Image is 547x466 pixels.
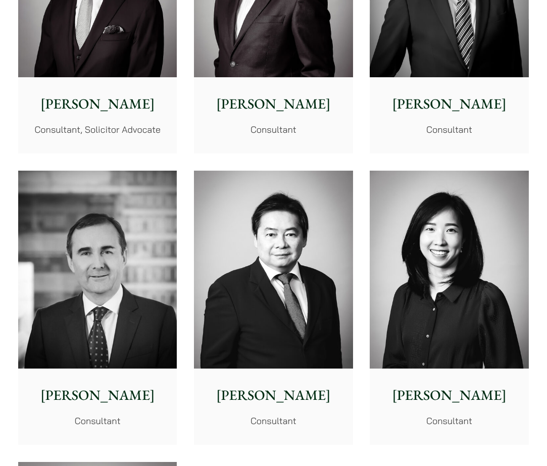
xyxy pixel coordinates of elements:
p: Consultant, Solicitor Advocate [26,123,169,136]
p: Consultant [378,123,520,136]
p: Consultant [202,414,344,428]
p: [PERSON_NAME] [378,93,520,115]
a: [PERSON_NAME] Consultant [18,171,177,445]
p: [PERSON_NAME] [202,93,344,115]
p: [PERSON_NAME] [378,385,520,406]
p: [PERSON_NAME] [26,93,169,115]
p: Consultant [378,414,520,428]
a: [PERSON_NAME] Consultant [194,171,353,445]
a: [PERSON_NAME] Consultant [370,171,528,445]
p: [PERSON_NAME] [26,385,169,406]
p: Consultant [202,123,344,136]
p: [PERSON_NAME] [202,385,344,406]
p: Consultant [26,414,169,428]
